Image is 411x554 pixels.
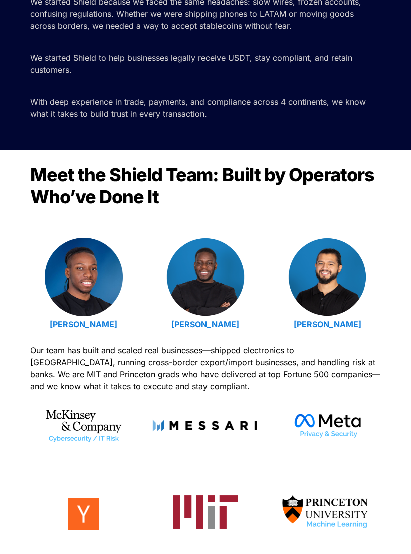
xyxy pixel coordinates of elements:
a: [PERSON_NAME] [171,319,239,329]
span: Meet the Shield Team: Built by Operators Who’ve Done It [30,164,378,208]
a: [PERSON_NAME] [294,319,361,329]
a: [PERSON_NAME] [50,319,117,329]
span: We started Shield to help businesses legally receive USDT, stay compliant, and retain customers. [30,53,355,75]
span: Our team has built and scaled real businesses—shipped electronics to [GEOGRAPHIC_DATA], running c... [30,345,383,391]
span: With deep experience in trade, payments, and compliance across 4 continents, we know what it take... [30,97,368,119]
